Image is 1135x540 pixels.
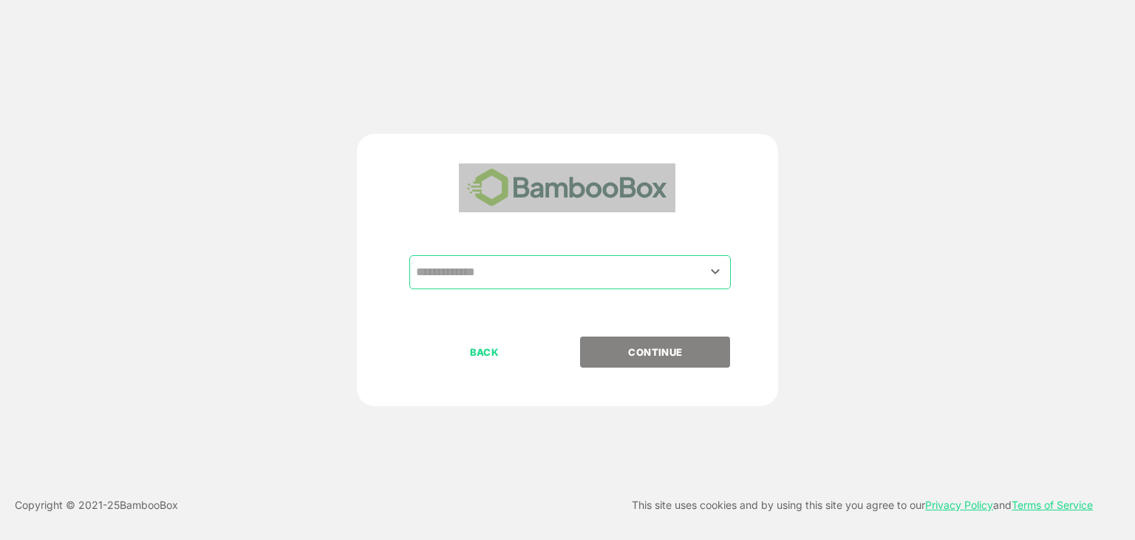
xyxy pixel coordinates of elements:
p: BACK [411,344,559,360]
img: bamboobox [459,163,675,212]
p: Copyright © 2021- 25 BambooBox [15,496,178,514]
button: CONTINUE [580,337,730,368]
p: CONTINUE [582,344,729,360]
a: Privacy Policy [925,499,993,511]
button: Open [706,262,726,282]
a: Terms of Service [1012,499,1093,511]
p: This site uses cookies and by using this site you agree to our and [632,496,1093,514]
button: BACK [409,337,559,368]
